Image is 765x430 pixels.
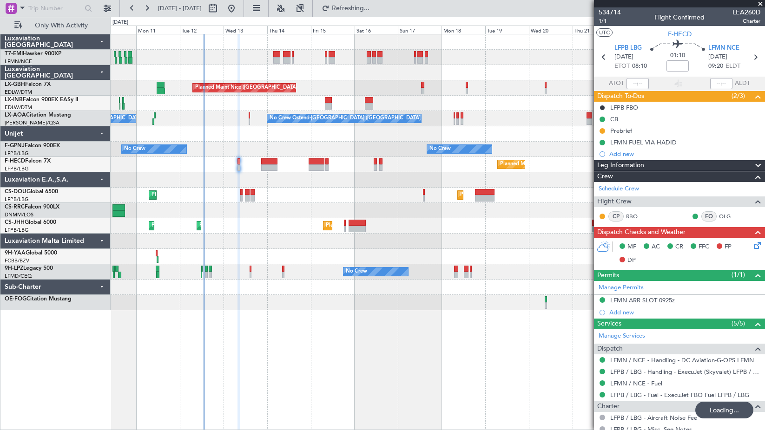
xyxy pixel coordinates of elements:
span: ATOT [609,79,624,88]
a: 9H-YAAGlobal 5000 [5,250,57,256]
span: F-GPNJ [5,143,25,149]
span: ETOT [614,62,630,71]
span: OE-FOG [5,296,26,302]
a: F-HECDFalcon 7X [5,158,51,164]
div: Planned Maint [GEOGRAPHIC_DATA] ([GEOGRAPHIC_DATA]) [460,188,607,202]
span: CS-JHH [5,220,25,225]
div: Planned Maint [GEOGRAPHIC_DATA] ([GEOGRAPHIC_DATA]) [152,188,298,202]
a: CS-RRCFalcon 900LX [5,204,59,210]
a: OE-FOGCitation Mustang [5,296,72,302]
span: 1/1 [599,17,621,25]
div: FO [701,211,717,222]
div: CP [608,211,624,222]
a: LFPB / LBG - Handling - ExecuJet (Skyvalet) LFPB / LBG [610,368,760,376]
div: Add new [609,308,760,316]
div: Tue 12 [180,26,224,34]
span: (5/5) [732,319,745,328]
a: EDLW/DTM [5,104,32,111]
span: CR [675,242,683,252]
span: [DATE] [614,52,633,62]
a: LFPB/LBG [5,165,29,172]
a: LX-GBHFalcon 7X [5,82,51,87]
a: LFMD/CEQ [5,273,32,280]
span: LX-GBH [5,82,25,87]
input: Trip Number [28,1,82,15]
a: T7-EMIHawker 900XP [5,51,61,57]
span: AC [652,242,660,252]
span: [DATE] - [DATE] [158,4,202,13]
a: Schedule Crew [599,184,639,194]
span: 01:10 [670,51,685,60]
div: Wed 13 [224,26,267,34]
span: ALDT [735,79,750,88]
div: No Crew Ostend-[GEOGRAPHIC_DATA] ([GEOGRAPHIC_DATA]) [270,111,422,125]
div: Add new [609,150,760,158]
a: LFMN/NCE [5,58,32,65]
span: FP [725,242,732,252]
a: CS-JHHGlobal 6000 [5,220,56,225]
a: Manage Permits [599,283,644,293]
span: Leg Information [597,160,644,171]
a: RBO [626,212,647,221]
div: Sun 10 [93,26,137,34]
div: Mon 18 [442,26,485,34]
a: LFPB/LBG [5,227,29,234]
a: Manage Services [599,332,645,341]
span: MF [627,242,636,252]
span: FFC [699,242,709,252]
span: Flight Crew [597,196,632,207]
span: [DATE] [708,52,727,62]
a: OLG [719,212,740,221]
span: 534714 [599,7,621,17]
a: CS-DOUGlobal 6500 [5,189,58,195]
span: DP [627,256,636,265]
span: T7-EMI [5,51,23,57]
button: Refreshing... [317,1,373,16]
a: LX-INBFalcon 900EX EASy II [5,97,78,103]
div: Tue 19 [485,26,529,34]
span: Dispatch Checks and Weather [597,227,686,238]
div: Planned Maint [GEOGRAPHIC_DATA] ([GEOGRAPHIC_DATA]) [152,219,298,233]
span: LFPB LBG [614,44,642,53]
button: Only With Activity [10,18,101,33]
div: LFPB FBO [610,104,638,111]
div: No Crew [429,142,451,156]
div: Wed 20 [529,26,573,34]
span: LX-INB [5,97,23,103]
span: LX-AOA [5,112,26,118]
span: Dispatch [597,344,623,354]
div: Mon 11 [136,26,180,34]
span: 08:10 [632,62,647,71]
div: Planned Maint [GEOGRAPHIC_DATA] ([GEOGRAPHIC_DATA]) [199,219,346,233]
a: LFMN / NCE - Handling - DC Aviation-G-OPS LFMN [610,356,754,364]
div: Sat 16 [355,26,398,34]
span: LEA260D [732,7,760,17]
div: Flight Confirmed [654,13,705,22]
span: 9H-LPZ [5,266,23,271]
div: Planned Maint Nice ([GEOGRAPHIC_DATA]) [195,81,299,95]
span: Services [597,319,621,329]
input: --:-- [627,78,649,89]
span: CS-DOU [5,189,26,195]
a: DNMM/LOS [5,211,33,218]
span: CS-RRC [5,204,25,210]
button: UTC [596,28,613,37]
a: LFPB/LBG [5,150,29,157]
a: EDLW/DTM [5,89,32,96]
span: Charter [597,401,620,412]
span: 09:20 [708,62,723,71]
span: Only With Activity [24,22,98,29]
a: LFPB / LBG - Aircraft Noise Fee [610,414,697,422]
span: Charter [732,17,760,25]
div: Planned Maint [GEOGRAPHIC_DATA] ([GEOGRAPHIC_DATA]) [326,219,472,233]
div: Prebrief [610,127,632,135]
span: Permits [597,270,619,281]
div: Sun 17 [398,26,442,34]
div: CB [610,115,618,123]
div: LFMN FUEL VIA HADID [610,138,677,146]
a: [PERSON_NAME]/QSA [5,119,59,126]
div: Loading... [695,402,753,418]
div: [DATE] [112,19,128,26]
a: LFPB / LBG - Fuel - ExecuJet FBO Fuel LFPB / LBG [610,391,749,399]
a: FCBB/BZV [5,257,29,264]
